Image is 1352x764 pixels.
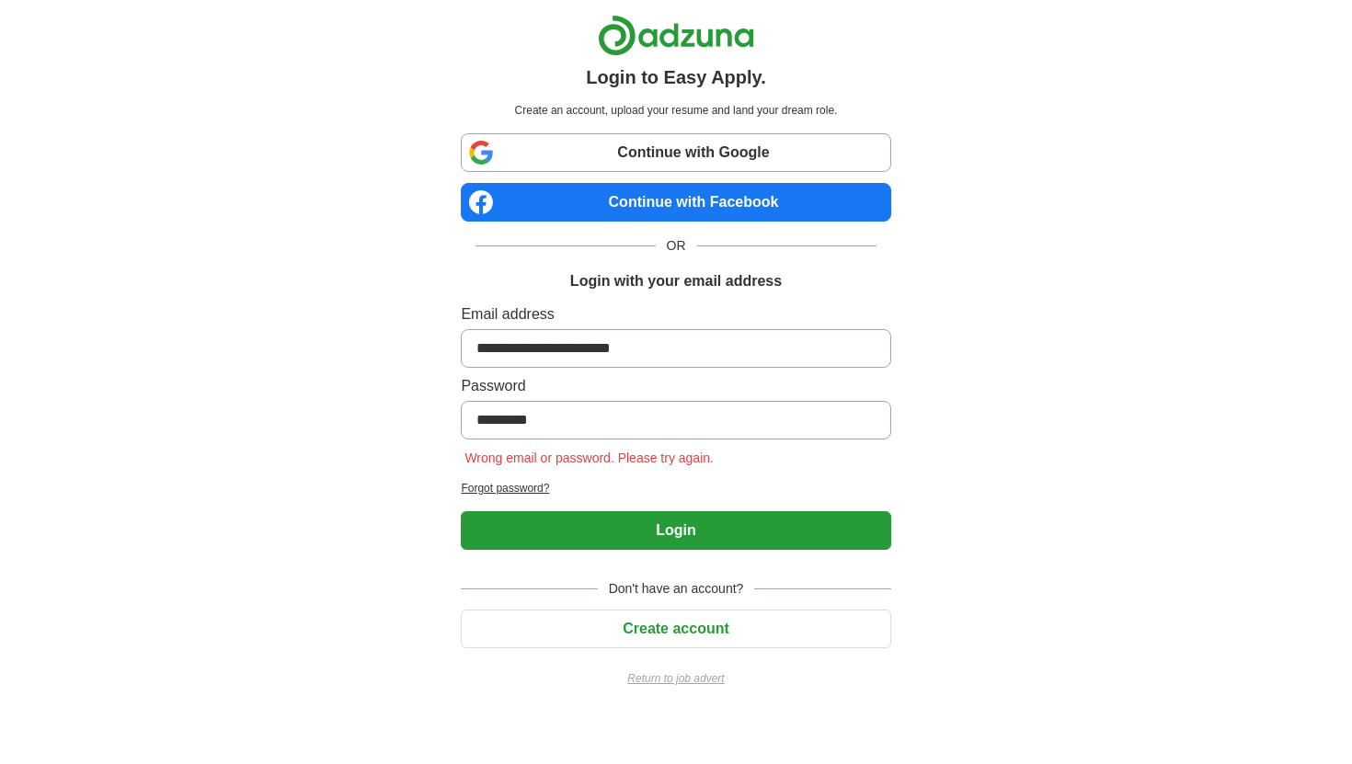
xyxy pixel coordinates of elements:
[461,621,890,636] a: Create account
[461,183,890,222] a: Continue with Facebook
[598,579,755,599] span: Don't have an account?
[461,610,890,648] button: Create account
[461,511,890,550] button: Login
[656,236,697,256] span: OR
[461,670,890,687] a: Return to job advert
[461,133,890,172] a: Continue with Google
[598,15,754,56] img: Adzuna logo
[461,480,890,496] a: Forgot password?
[464,102,887,119] p: Create an account, upload your resume and land your dream role.
[461,375,890,397] label: Password
[570,270,782,292] h1: Login with your email address
[461,303,890,325] label: Email address
[586,63,766,91] h1: Login to Easy Apply.
[461,450,717,465] span: Wrong email or password. Please try again.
